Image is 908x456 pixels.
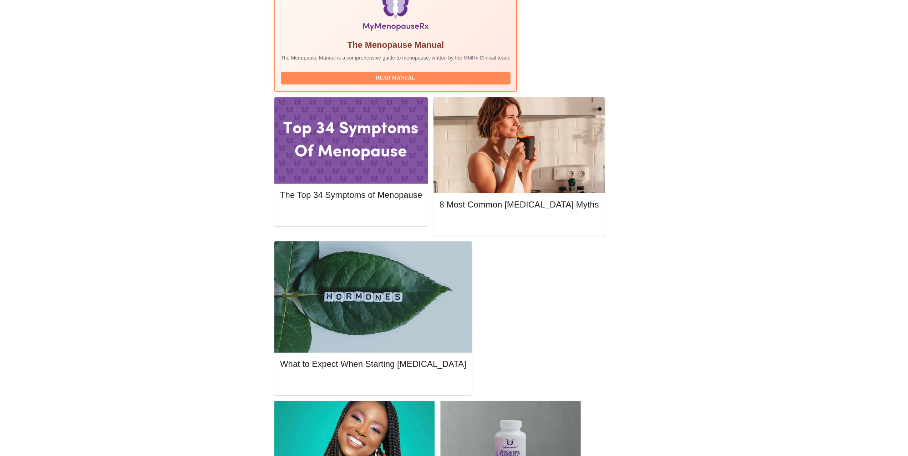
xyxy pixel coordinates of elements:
[288,74,503,83] span: Read Manual
[280,207,422,220] button: Read More
[439,217,599,230] button: Read More
[281,54,511,61] p: The Menopause Manual is a comprehensive guide to menopause, written by the MMRx Clinical team.
[439,199,599,210] h5: 8 Most Common [MEDICAL_DATA] Myths
[281,72,511,84] button: Read Manual
[280,379,468,385] a: Read More
[280,358,466,370] h5: What to Expect When Starting [MEDICAL_DATA]
[439,220,600,226] a: Read More
[281,75,512,81] a: Read Manual
[446,219,592,228] span: Read More
[280,376,466,389] button: Read More
[287,209,415,218] span: Read More
[281,39,511,51] h5: The Menopause Manual
[287,378,459,387] span: Read More
[280,210,424,216] a: Read More
[280,189,422,201] h5: The Top 34 Symptoms of Menopause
